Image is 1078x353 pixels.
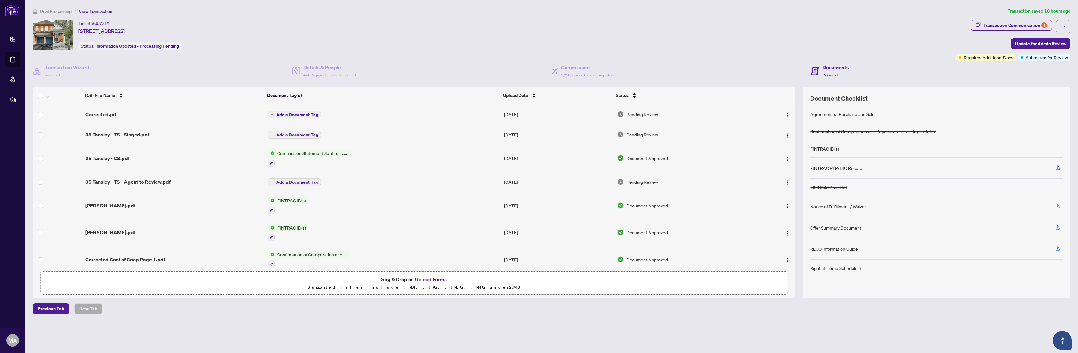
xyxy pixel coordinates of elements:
span: 2/2 Required Fields Completed [561,73,614,77]
span: Pending Review [626,111,658,118]
div: RECO Information Guide [810,245,858,252]
span: [PERSON_NAME].pdf [85,229,135,236]
span: Required [823,73,838,77]
div: Notice of Fulfillment / Waiver [810,203,866,210]
span: FINTRAC ID(s) [275,224,308,231]
span: 43219 [95,21,110,27]
td: [DATE] [501,172,614,192]
img: Logo [785,180,790,185]
span: Drag & Drop orUpload FormsSupported files include .PDF, .JPG, .JPEG, .PNG under25MB [41,272,787,295]
th: (16) File Name [82,87,265,104]
img: IMG-E12239677_1.jpg [33,20,73,50]
span: Confirmation of Co-operation and Representation—Buyer/Seller [275,251,350,258]
td: [DATE] [501,192,614,219]
h4: Transaction Wizard [45,63,89,71]
button: Transaction Communication1 [971,20,1052,31]
button: Logo [782,177,793,187]
article: Transaction saved 18 hours ago [1008,8,1070,15]
span: Drag & Drop or [379,275,449,284]
button: Add a Document Tag [268,111,321,119]
div: FINTRAC ID(s) [810,145,839,152]
span: ellipsis [1061,24,1065,29]
button: Open asap [1053,331,1072,350]
span: Document Approved [626,229,668,236]
img: Logo [785,157,790,162]
span: Document Approved [626,155,668,162]
span: Update for Admin Review [1015,39,1066,49]
h4: Commission [561,63,614,71]
span: Document Approved [626,202,668,209]
span: FINTRAC ID(s) [275,197,308,204]
button: Logo [782,109,793,119]
span: Information Updated - Processing Pending [95,43,179,49]
span: 35 Tansley - TS - Singed.pdf [85,131,149,138]
td: [DATE] [501,124,614,145]
img: Status Icon [268,224,275,231]
button: Status IconFINTRAC ID(s) [268,197,308,214]
span: Previous Tab [38,304,64,314]
span: Requires Additional Docs [964,54,1013,61]
th: Status [613,87,754,104]
li: / [74,8,76,15]
img: Status Icon [268,197,275,204]
span: home [33,9,37,14]
button: Status IconConfirmation of Co-operation and Representation—Buyer/Seller [268,251,350,268]
span: Add a Document Tag [276,180,318,184]
button: Upload Forms [413,275,449,284]
img: Document Status [617,256,624,263]
button: Logo [782,200,793,211]
span: MA [8,336,17,345]
img: Status Icon [268,251,275,258]
span: View Transaction [79,9,112,14]
img: logo [5,5,20,16]
p: Supported files include .PDF, .JPG, .JPEG, .PNG under 25 MB [45,284,783,291]
div: Transaction Communication [983,20,1047,30]
span: Corrected Conf of Coop Page 1.pdf [85,256,165,263]
td: [DATE] [501,246,614,273]
span: Upload Date [503,92,528,99]
span: Add a Document Tag [276,112,318,117]
button: Add a Document Tag [268,178,321,186]
button: Logo [782,227,793,237]
img: Document Status [617,202,624,209]
h4: Details & People [303,63,356,71]
th: Document Tag(s) [265,87,501,104]
div: Agreement of Purchase and Sale [810,111,875,117]
img: Document Status [617,178,624,185]
button: Previous Tab [33,303,69,314]
div: Offer Summary Document [810,224,861,231]
button: Logo [782,129,793,140]
div: FINTRAC PEP/HIO Record [810,165,862,171]
span: Pending Review [626,131,658,138]
h4: Documents [823,63,849,71]
img: Document Status [617,111,624,118]
div: Ticket #: [78,20,110,27]
img: Logo [785,113,790,118]
span: Document Checklist [810,94,868,103]
span: 35 Tansley - CS.pdf [85,154,129,162]
div: Right at Home Schedule B [810,265,861,272]
div: MLS Sold Print Out [810,184,847,191]
button: Add a Document Tag [268,111,321,118]
span: Required [45,73,60,77]
span: Document Approved [626,256,668,263]
button: Add a Document Tag [268,131,321,139]
td: [DATE] [501,145,614,172]
span: plus [271,133,274,136]
img: Document Status [617,155,624,162]
img: Logo [785,204,790,209]
span: Corrected.pdf [85,111,118,118]
button: Logo [782,153,793,163]
img: Logo [785,258,790,263]
span: (16) File Name [85,92,115,99]
img: Logo [785,133,790,138]
img: Status Icon [268,150,275,157]
button: Status IconCommission Statement Sent to Lawyer [268,150,350,167]
span: Pending Review [626,178,658,185]
span: Add a Document Tag [276,133,318,137]
button: Status IconFINTRAC ID(s) [268,224,308,241]
div: Confirmation of Co-operation and Representation—Buyer/Seller [810,128,936,135]
td: [DATE] [501,104,614,124]
span: [STREET_ADDRESS] [78,27,125,35]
